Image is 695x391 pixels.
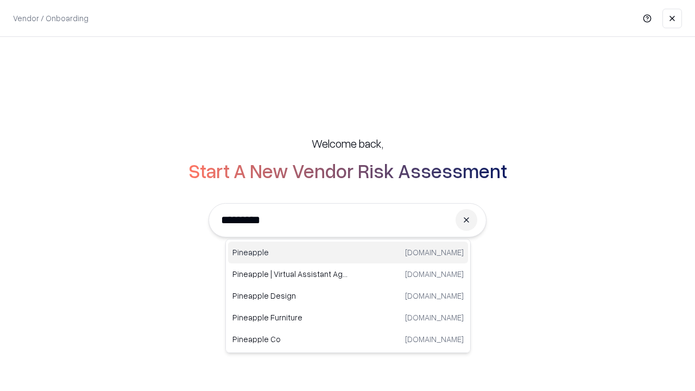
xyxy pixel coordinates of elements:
h2: Start A New Vendor Risk Assessment [188,160,507,181]
p: Pineapple [232,247,348,258]
p: Pineapple Furniture [232,312,348,323]
p: Pineapple Co [232,333,348,345]
div: Suggestions [225,239,471,353]
h5: Welcome back, [312,136,383,151]
p: Vendor / Onboarding [13,12,89,24]
p: Pineapple Design [232,290,348,301]
p: [DOMAIN_NAME] [405,333,464,345]
p: Pineapple | Virtual Assistant Agency [232,268,348,280]
p: [DOMAIN_NAME] [405,268,464,280]
p: [DOMAIN_NAME] [405,312,464,323]
p: [DOMAIN_NAME] [405,247,464,258]
p: [DOMAIN_NAME] [405,290,464,301]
